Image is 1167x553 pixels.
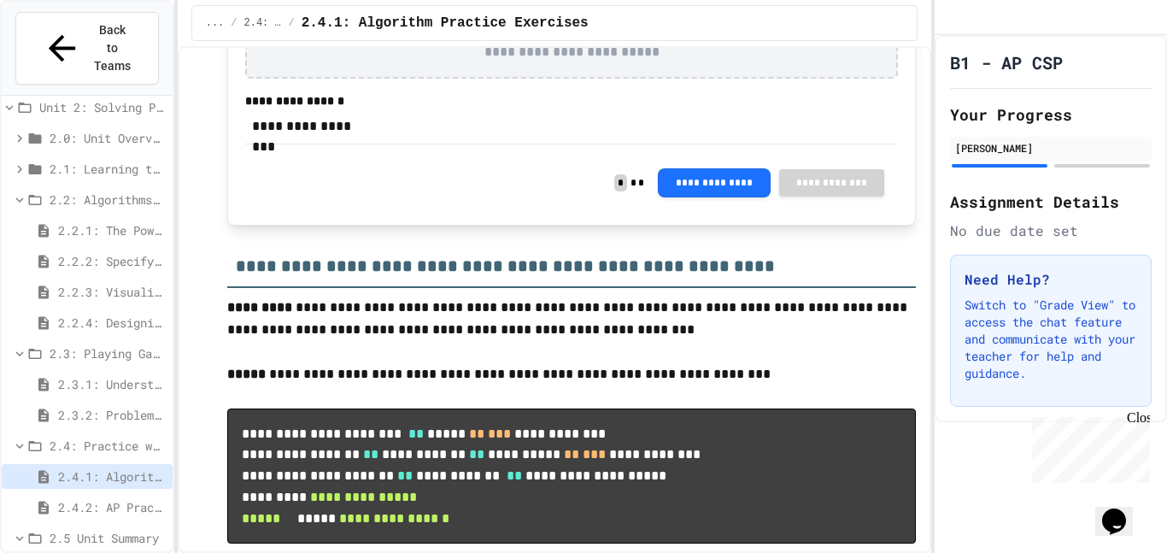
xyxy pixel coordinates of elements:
[58,314,166,332] span: 2.2.4: Designing Flowcharts
[950,103,1152,126] h2: Your Progress
[955,140,1146,156] div: [PERSON_NAME]
[950,190,1152,214] h2: Assignment Details
[244,16,282,30] span: 2.4: Practice with Algorithms
[50,129,166,147] span: 2.0: Unit Overview
[950,221,1152,241] div: No due date set
[58,498,166,516] span: 2.4.2: AP Practice Questions
[206,16,225,30] span: ...
[50,437,166,455] span: 2.4: Practice with Algorithms
[39,98,166,116] span: Unit 2: Solving Problems in Computer Science
[58,252,166,270] span: 2.2.2: Specifying Ideas with Pseudocode
[58,221,166,239] span: 2.2.1: The Power of Algorithms
[15,12,159,85] button: Back to Teams
[50,344,166,362] span: 2.3: Playing Games
[58,283,166,301] span: 2.2.3: Visualizing Logic with Flowcharts
[950,50,1063,74] h1: B1 - AP CSP
[50,529,166,547] span: 2.5 Unit Summary
[50,191,166,209] span: 2.2: Algorithms - from Pseudocode to Flowcharts
[1025,410,1150,483] iframe: chat widget
[1095,485,1150,536] iframe: chat widget
[965,269,1137,290] h3: Need Help?
[58,375,166,393] span: 2.3.1: Understanding Games with Flowcharts
[288,16,294,30] span: /
[7,7,118,109] div: Chat with us now!Close
[58,468,166,485] span: 2.4.1: Algorithm Practice Exercises
[50,160,166,178] span: 2.1: Learning to Solve Hard Problems
[231,16,237,30] span: /
[58,406,166,424] span: 2.3.2: Problem Solving Reflection
[302,13,589,33] span: 2.4.1: Algorithm Practice Exercises
[965,297,1137,382] p: Switch to "Grade View" to access the chat feature and communicate with your teacher for help and ...
[92,21,132,75] span: Back to Teams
